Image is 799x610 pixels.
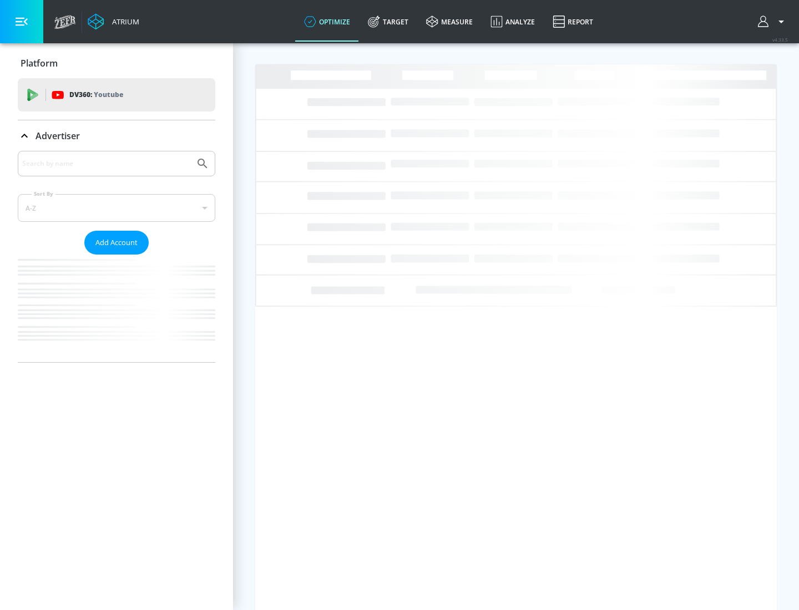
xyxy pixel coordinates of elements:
input: Search by name [22,156,190,171]
a: Report [544,2,602,42]
div: DV360: Youtube [18,78,215,111]
a: Atrium [88,13,139,30]
a: Target [359,2,417,42]
a: Analyze [482,2,544,42]
div: Advertiser [18,151,215,362]
p: Advertiser [36,130,80,142]
span: v 4.33.5 [772,37,788,43]
div: A-Z [18,194,215,222]
p: Platform [21,57,58,69]
p: DV360: [69,89,123,101]
a: optimize [295,2,359,42]
a: measure [417,2,482,42]
div: Atrium [108,17,139,27]
p: Youtube [94,89,123,100]
span: Add Account [95,236,138,249]
nav: list of Advertiser [18,255,215,362]
div: Advertiser [18,120,215,151]
div: Platform [18,48,215,79]
button: Add Account [84,231,149,255]
label: Sort By [32,190,55,197]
